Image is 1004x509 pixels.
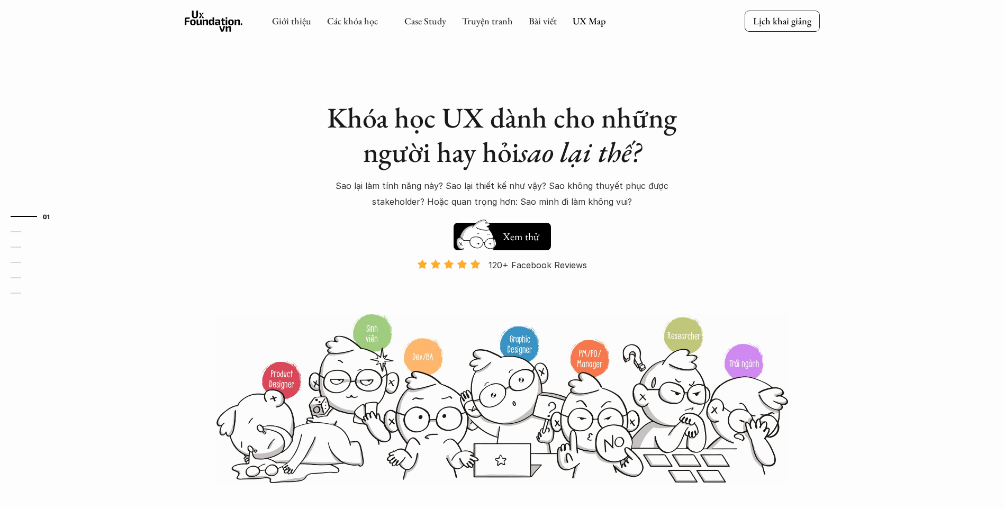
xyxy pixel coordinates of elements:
a: Truyện tranh [462,15,513,27]
p: 120+ Facebook Reviews [489,257,587,273]
a: Các khóa học [327,15,378,27]
a: Xem thử [454,217,551,250]
h1: Khóa học UX dành cho những người hay hỏi [317,101,688,169]
a: Lịch khai giảng [745,11,820,31]
p: Lịch khai giảng [753,15,811,27]
em: sao lại thế? [519,133,641,170]
a: 120+ Facebook Reviews [408,259,596,312]
a: 01 [11,210,61,223]
a: Case Study [404,15,446,27]
strong: 01 [43,212,50,220]
a: Giới thiệu [272,15,311,27]
h5: Xem thử [501,229,540,244]
p: Sao lại làm tính năng này? Sao lại thiết kế như vậy? Sao không thuyết phục được stakeholder? Hoặc... [317,178,688,210]
a: UX Map [573,15,606,27]
a: Bài viết [529,15,557,27]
